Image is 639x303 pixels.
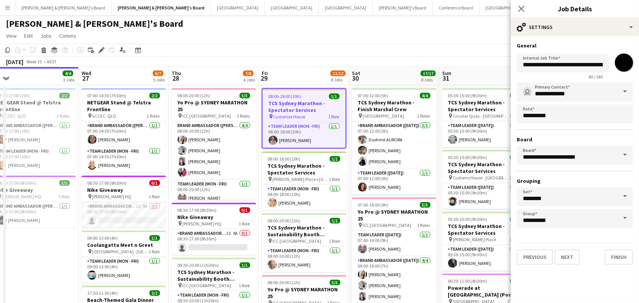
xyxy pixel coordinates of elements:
[352,208,436,222] h3: Yo Pro @ SYDNEY MARATHON 25
[81,88,166,173] app-job-card: 07:00-14:30 (7h30m)2/2NETGEAR Stand @ Telstra Frontline GCCEC- QLD2 RolesBrand Ambassador ([PERSO...
[240,207,250,213] span: 0/1
[442,88,527,147] app-job-card: 05:30-15:00 (9h30m)1/1TCS Sydney Marathon - Spectator Services Circular Quay - [GEOGRAPHIC_DATA] ...
[63,77,75,83] div: 3 Jobs
[92,249,149,254] span: [GEOGRAPHIC_DATA] - [GEOGRAPHIC_DATA]
[59,180,70,186] span: 1/1
[262,185,346,210] app-card-role: Team Leader (Mon - Fri)1/108:00-18:00 (10h)[PERSON_NAME]
[178,207,217,213] span: 08:30-17:00 (8h30m)
[442,183,527,209] app-card-role: Team Leader ([DATE])1/105:30-15:00 (9h30m)[PERSON_NAME]
[453,113,510,119] span: Circular Quay - [GEOGRAPHIC_DATA] - [GEOGRAPHIC_DATA]
[517,249,553,265] button: Previous
[25,59,44,64] span: Week 35
[3,31,20,41] a: View
[420,93,430,98] span: 4/4
[59,194,70,199] span: 1 Role
[331,77,345,83] div: 8 Jobs
[448,93,487,98] span: 05:30-15:00 (9h30m)
[80,74,91,83] span: 27
[243,77,255,83] div: 4 Jobs
[81,231,166,283] div: 09:00-13:00 (4h)1/1Coolangatta Meet n Greet [GEOGRAPHIC_DATA] - [GEOGRAPHIC_DATA]1 RoleTeam Leade...
[373,0,433,15] button: [PERSON_NAME]'s Board
[88,180,127,186] span: 08:30-17:00 (8h30m)
[243,70,253,76] span: 7/8
[112,0,211,15] button: [PERSON_NAME] & [PERSON_NAME]'s Board
[40,32,52,39] span: Jobs
[448,155,487,160] span: 05:30-15:00 (9h30m)
[24,32,33,39] span: Edit
[81,202,166,228] app-card-role: Brand Ambassador ([PERSON_NAME])2I9A0/108:30-17:00 (8h30m)
[352,70,360,77] span: Sat
[63,70,73,76] span: 4/4
[555,249,580,265] button: Next
[510,93,521,98] span: 1/1
[81,176,166,228] app-job-card: 08:30-17:00 (8h30m)0/1Nike Giveaway [PERSON_NAME] HQ1 RoleBrand Ambassador ([PERSON_NAME])2I9A0/1...
[92,113,117,119] span: GCCEC- QLD
[268,280,301,285] span: 08:00-20:00 (12h)
[329,93,339,99] span: 1/1
[37,31,55,41] a: Jobs
[273,238,321,244] span: ICC [GEOGRAPHIC_DATA]
[183,283,231,288] span: ICC [GEOGRAPHIC_DATA]
[442,285,527,298] h3: Powerade at [GEOGRAPHIC_DATA] (Pont3)
[319,0,373,15] button: [GEOGRAPHIC_DATA]
[172,88,256,200] div: 08:00-20:00 (12h)5/5Yo Pro @ SYDNEY MARATHON 25 ICC [GEOGRAPHIC_DATA]2 RolesBrand Ambassador ([PE...
[149,235,160,241] span: 1/1
[81,257,166,283] app-card-role: Team Leader (Mon - Fri)1/109:00-13:00 (4h)[PERSON_NAME]
[172,121,256,180] app-card-role: Brand Ambassador ([PERSON_NAME])4/408:00-20:00 (12h)[PERSON_NAME][PERSON_NAME][PERSON_NAME][PERSO...
[329,238,340,244] span: 1 Role
[517,136,633,143] h3: Board
[363,113,404,119] span: [GEOGRAPHIC_DATA]
[88,235,118,241] span: 09:00-13:00 (4h)
[171,74,181,83] span: 28
[57,113,70,119] span: 2 Roles
[448,278,487,284] span: 06:30-11:00 (4h30m)
[81,147,166,173] app-card-role: Team Leader (Mon - Fri)1/107:00-14:30 (7h30m)[PERSON_NAME]
[237,113,250,119] span: 2 Roles
[172,180,256,205] app-card-role: Team Leader (Mon - Fri)1/108:00-20:00 (12h)[PERSON_NAME]
[433,0,479,15] button: Conference Board
[352,88,436,194] div: 07:00-12:00 (5h)4/4TCS Sydney Marathon - Finish Marshal Crew [GEOGRAPHIC_DATA]2 RolesBrand Ambass...
[81,242,166,248] h3: Coolangatta Meet n Greet
[211,0,265,15] button: [GEOGRAPHIC_DATA]
[81,70,91,77] span: Wed
[510,237,521,242] span: 1 Role
[59,32,76,39] span: Comms
[172,269,256,282] h3: TCS Sydney Marathon - Sustainability Booth Support
[418,113,430,119] span: 2 Roles
[6,18,183,29] h1: [PERSON_NAME] & [PERSON_NAME]'s Board
[183,221,222,226] span: [PERSON_NAME] HQ
[56,31,79,41] a: Comms
[183,113,231,119] span: ICC [GEOGRAPHIC_DATA]
[511,4,639,14] h3: Job Details
[149,194,160,199] span: 1 Role
[172,99,256,113] h3: Yo Pro @ SYDNEY MARATHON 25
[262,224,346,238] h3: TCS Sydney Marathon - Sustainability Booth Support
[442,223,527,236] h3: TCS Sydney Marathon - Spectator Services
[330,218,340,223] span: 1/1
[442,150,527,209] app-job-card: 05:30-15:00 (9h30m)1/1TCS Sydney Marathon - Spectator Services Customs House - [GEOGRAPHIC_DATA]1...
[421,77,435,83] div: 8 Jobs
[330,156,340,162] span: 1/1
[263,100,346,113] h3: TCS Sydney Marathon - Spectator Services
[262,213,346,272] app-job-card: 08:00-20:00 (12h)1/1TCS Sydney Marathon - Sustainability Booth Support ICC [GEOGRAPHIC_DATA]1 Rol...
[240,262,250,268] span: 1/1
[172,203,256,255] app-job-card: 08:30-17:00 (8h30m)0/1Nike Giveaway [PERSON_NAME] HQ1 RoleBrand Ambassador ([PERSON_NAME])3I4A0/1...
[329,176,340,182] span: 1 Role
[269,93,301,99] span: 08:00-18:00 (10h)
[153,77,165,83] div: 5 Jobs
[2,113,26,119] span: GCCEC- QLD
[605,249,633,265] button: Finish
[81,99,166,113] h3: NETGEAR Stand @ Telstra Frontline
[510,216,521,222] span: 1/1
[442,161,527,174] h3: TCS Sydney Marathon - Spectator Services
[352,169,436,194] app-card-role: Team Leader ([DATE])1/107:00-12:00 (5h)[PERSON_NAME]
[442,212,527,271] div: 05:30-15:00 (9h30m)1/1TCS Sydney Marathon - Spectator Services [PERSON_NAME] Place1 RoleTeam Lead...
[330,280,340,285] span: 5/5
[92,194,132,199] span: [PERSON_NAME] HQ
[351,74,360,83] span: 30
[418,222,430,228] span: 2 Roles
[442,70,451,77] span: Sun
